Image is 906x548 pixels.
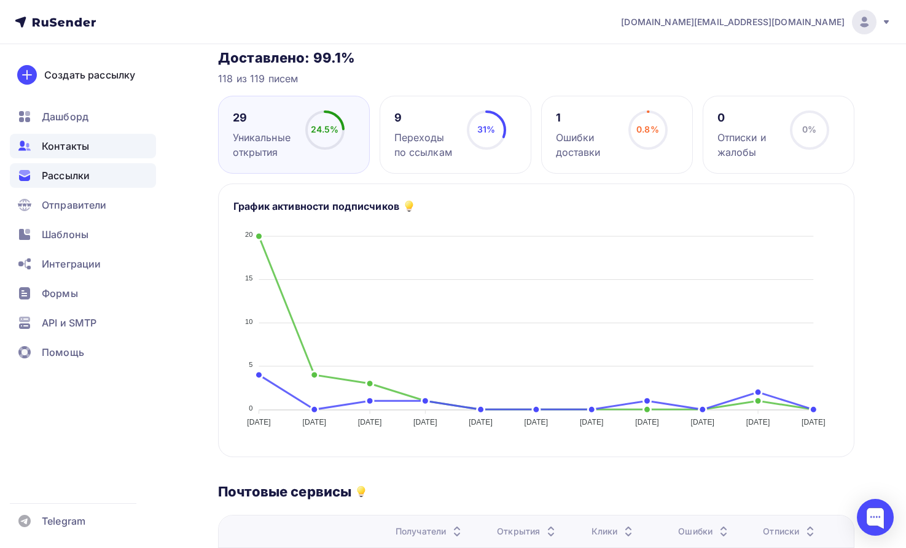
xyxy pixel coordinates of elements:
tspan: [DATE] [690,418,714,426]
div: Отписки [763,525,818,538]
span: [DOMAIN_NAME][EMAIL_ADDRESS][DOMAIN_NAME] [621,16,845,28]
span: Дашборд [42,109,88,124]
span: 31% [477,124,495,134]
tspan: [DATE] [413,418,437,426]
div: Уникальные открытия [233,130,294,160]
tspan: 15 [245,274,253,282]
span: 24.5% [311,124,339,134]
a: Контакты [10,134,156,158]
div: Клики [592,525,636,538]
div: Ошибки [678,525,731,538]
span: Отправители [42,198,107,212]
span: Интеграции [42,257,101,271]
div: Ошибки доставки [556,130,617,160]
div: 0 [717,110,779,125]
span: Telegram [42,514,85,528]
div: 118 из 119 писем [218,71,854,86]
a: Отправители [10,193,156,217]
span: Рассылки [42,168,90,183]
a: [DOMAIN_NAME][EMAIL_ADDRESS][DOMAIN_NAME] [621,10,891,34]
tspan: [DATE] [469,418,493,426]
div: Отписки и жалобы [717,130,779,160]
a: Шаблоны [10,222,156,247]
h5: График активности подписчиков [233,199,399,214]
div: 29 [233,110,294,125]
tspan: [DATE] [247,418,271,426]
div: 1 [556,110,617,125]
h3: Почтовые сервисы [218,483,351,500]
span: 0% [802,124,816,134]
span: Шаблоны [42,227,88,242]
tspan: [DATE] [358,418,382,426]
div: Переходы по ссылкам [394,130,456,160]
a: Формы [10,281,156,306]
tspan: [DATE] [580,418,604,426]
tspan: [DATE] [525,418,549,426]
h3: Доставлено: 99.1% [218,49,854,66]
span: 0.8% [636,124,659,134]
div: Открытия [497,525,558,538]
tspan: 10 [245,318,253,325]
span: Контакты [42,139,89,153]
tspan: [DATE] [635,418,659,426]
span: API и SMTP [42,315,96,330]
a: Рассылки [10,163,156,188]
a: Дашборд [10,104,156,129]
div: 9 [394,110,456,125]
tspan: 20 [245,231,253,238]
tspan: [DATE] [302,418,326,426]
tspan: [DATE] [746,418,770,426]
tspan: [DATE] [802,418,826,426]
tspan: 0 [249,404,252,412]
div: Получатели [396,525,464,538]
span: Помощь [42,345,84,360]
tspan: 5 [249,361,252,368]
div: Создать рассылку [44,68,135,82]
span: Формы [42,286,78,301]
